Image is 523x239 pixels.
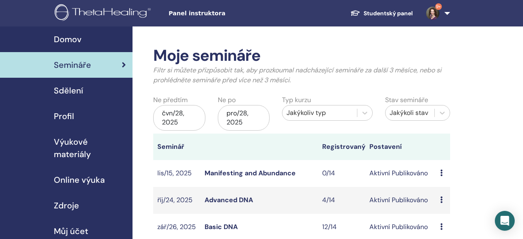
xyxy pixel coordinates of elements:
[426,7,439,20] img: default.jpg
[218,105,270,131] div: pro/28, 2025
[365,187,436,214] td: Aktivní Publikováno
[205,222,238,231] a: Basic DNA
[218,95,236,105] label: Ne po
[318,160,365,187] td: 0/14
[54,225,88,237] span: Můj účet
[153,95,188,105] label: Ne předtím
[153,160,200,187] td: lis/15, 2025
[365,134,436,160] th: Postavení
[54,199,79,212] span: Zdroje
[169,9,293,18] span: Panel instruktora
[153,134,200,160] th: Seminář
[54,33,82,45] span: Domov
[344,6,419,21] a: Studentský panel
[55,4,154,23] img: logo.png
[318,134,365,160] th: Registrovaný
[287,108,353,118] div: Jakýkoliv typ
[153,46,450,65] h2: Moje semináře
[495,211,515,231] div: Open Intercom Messenger
[54,84,83,97] span: Sdělení
[153,65,450,85] p: Filtr si můžete přizpůsobit tak, aby prozkoumal nadcházející semináře za další 3 měsíce, nebo si ...
[350,10,360,17] img: graduation-cap-white.svg
[205,169,296,177] a: Manifesting and Abundance
[54,110,74,122] span: Profil
[54,174,105,186] span: Online výuka
[153,105,205,131] div: čvn/28, 2025
[153,187,200,214] td: říj/24, 2025
[318,187,365,214] td: 4/14
[54,59,91,71] span: Semináře
[205,196,253,204] a: Advanced DNA
[365,160,436,187] td: Aktivní Publikováno
[385,95,428,105] label: Stav semináře
[435,3,442,10] span: 9+
[282,95,311,105] label: Typ kurzu
[390,108,430,118] div: Jakýkoli stav
[54,136,126,160] span: Výukové materiály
